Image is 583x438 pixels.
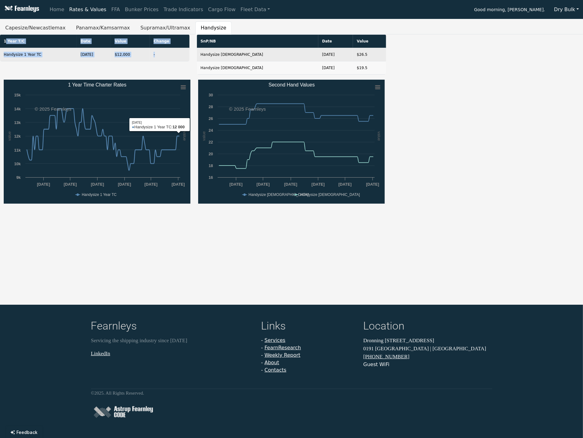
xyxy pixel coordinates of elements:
text: 20 [208,152,213,156]
text: [DATE] [91,182,104,187]
p: 0191 [GEOGRAPHIC_DATA] | [GEOGRAPHIC_DATA] [363,344,492,352]
text: 14k [14,107,21,111]
a: Home [47,3,67,16]
text: [DATE] [172,182,185,187]
th: Date [77,35,111,48]
button: Dry Bulk [550,4,583,15]
li: - [261,344,356,352]
text: 30 [208,93,213,97]
h4: Fearnleys [91,320,254,334]
td: $19.5 [353,61,386,75]
svg: 1 Year Time Charter Rates [4,80,190,204]
li: - [261,337,356,344]
text: [DATE] [284,182,297,187]
text: Handysize 1 Year TC [82,192,117,197]
text: 15k [14,93,21,97]
text: 22 [208,140,213,144]
text: [DATE] [338,182,351,187]
text: [DATE] [366,182,379,187]
text: [DATE] [37,182,50,187]
a: Weekly Report [264,352,300,358]
text: 12k [14,134,21,139]
td: [DATE] [318,61,353,75]
img: Fearnleys Logo [3,6,39,13]
text: Handysize [DEMOGRAPHIC_DATA] [249,192,309,197]
text: value [377,131,381,141]
th: Date [318,35,353,48]
text: value [182,131,187,141]
text: 1 Year Time Charter Rates [68,82,127,87]
text: Handysize [DEMOGRAPHIC_DATA] [300,192,360,197]
text: 26 [208,116,213,121]
text: value [202,131,206,141]
p: Servicing the shipping industry since [DATE] [91,337,254,345]
td: [DATE] [318,48,353,61]
td: Handysize [DEMOGRAPHIC_DATA] [197,48,319,61]
text: 16 [208,175,213,180]
text: [DATE] [64,182,77,187]
button: Panamax/Kamsarmax [71,21,135,34]
a: FFA [109,3,123,16]
text: value [7,131,12,141]
a: Bunker Prices [122,3,161,16]
li: - [261,359,356,366]
li: - [261,366,356,374]
a: Trade Indicators [161,3,206,16]
text: [DATE] [256,182,269,187]
a: FearnResearch [264,345,301,351]
th: Value [353,35,386,48]
text: 13k [14,120,21,125]
button: Guest WiFi [363,361,389,368]
h4: Links [261,320,356,334]
li: - [261,352,356,359]
small: © 2025 . All Rights Reserved. [91,391,144,396]
a: Rates & Values [67,3,109,16]
button: Supramax/Ultramax [135,21,195,34]
a: Cargo Flow [206,3,238,16]
a: Services [264,337,285,343]
text: Second Hand Values [268,82,315,87]
h4: Location [363,320,492,334]
td: - [150,48,189,61]
svg: Second Hand Values [198,80,385,204]
span: Good morning, [PERSON_NAME]. [474,5,545,15]
button: Handysize [195,21,232,34]
text: 28 [208,104,213,109]
text: 10k [14,161,21,166]
text: 18 [208,163,213,168]
text: 9k [16,175,21,180]
p: Dronning [STREET_ADDRESS] [363,337,492,345]
a: About [264,360,279,365]
text: © 2025 Fearnleys [35,106,72,112]
td: $26.5 [353,48,386,61]
text: [DATE] [145,182,158,187]
td: [DATE] [77,48,111,61]
text: 11k [14,148,21,153]
th: Value [111,35,150,48]
text: 24 [208,128,213,133]
text: [DATE] [118,182,131,187]
a: LinkedIn [91,350,110,356]
text: [DATE] [229,182,242,187]
td: $12,000 [111,48,150,61]
a: [PHONE_NUMBER] [363,354,410,360]
a: Fleet Data [238,3,272,16]
text: © 2025 Fearnleys [229,106,266,112]
a: Contacts [264,367,286,373]
th: SnP/NB [197,35,319,48]
th: Change [150,35,189,48]
td: Handysize [DEMOGRAPHIC_DATA] [197,61,319,75]
text: [DATE] [311,182,324,187]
